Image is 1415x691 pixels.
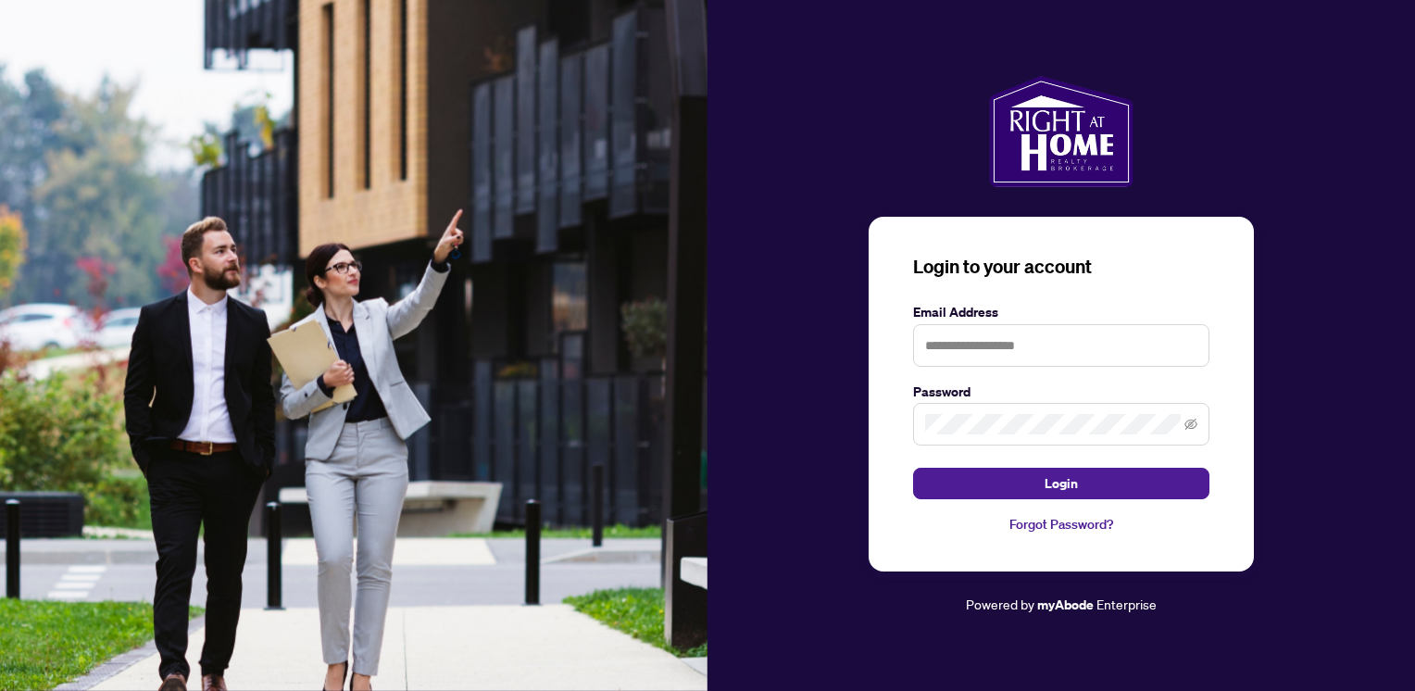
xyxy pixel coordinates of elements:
h3: Login to your account [913,254,1209,280]
span: eye-invisible [1184,418,1197,431]
button: Login [913,468,1209,499]
a: myAbode [1037,595,1094,615]
span: Powered by [966,596,1034,612]
label: Email Address [913,302,1209,322]
a: Forgot Password? [913,514,1209,534]
span: Login [1045,469,1078,498]
label: Password [913,382,1209,402]
img: ma-logo [989,76,1133,187]
span: Enterprise [1096,596,1157,612]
